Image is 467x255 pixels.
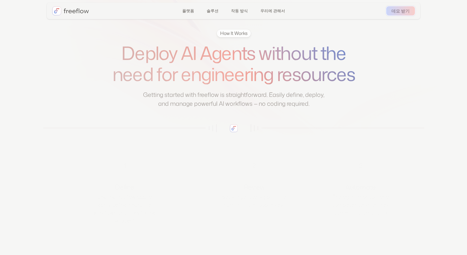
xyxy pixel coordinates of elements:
[249,161,258,170] div: 2
[356,161,365,170] div: 3
[327,182,393,191] div: Automate
[92,193,158,224] p: Use the freeflow app to easily define insurance workflows and rules for the AI agent
[221,193,287,209] p: Set AI agent task goals and human-in-the-loop review
[143,90,324,108] font: Getting started with freeflow is straightforward. Easily define, deploy, and manage powerful AI w...
[92,182,158,191] div: Define
[386,6,415,15] a: 데모 받기
[52,6,89,15] a: 집
[108,42,360,85] h1: Deploy AI Agents without the need for engineering resources
[221,182,287,191] div: Review
[120,161,129,170] div: 1
[220,30,247,37] div: How It Works
[202,5,223,16] a: 솔루션
[227,5,252,16] a: 작동 방식
[256,5,289,16] a: 우리에 관해서
[178,5,198,16] a: 플랫폼
[332,193,389,216] font: The agent monitors and completes tasks as they come in, automatically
